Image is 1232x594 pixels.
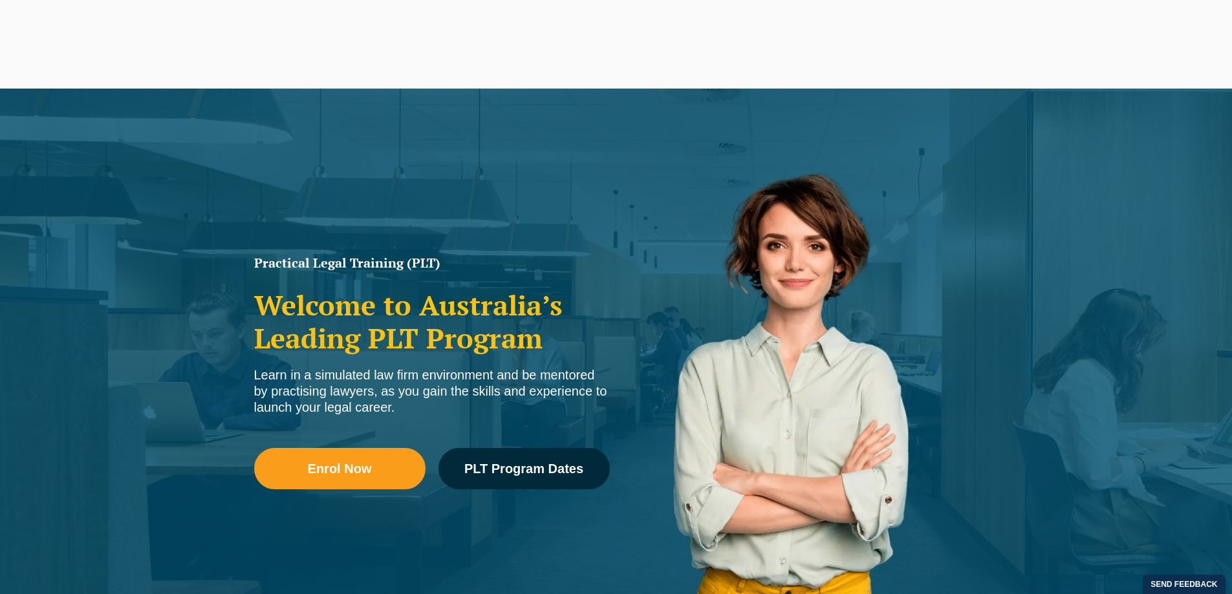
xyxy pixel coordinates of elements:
a: PLT Program Dates [438,448,610,489]
h2: Welcome to Australia’s Leading PLT Program [254,289,610,354]
a: Enrol Now [254,448,426,489]
span: PLT Program Dates [464,462,583,475]
span: Enrol Now [308,462,372,475]
h1: Practical Legal Training (PLT) [254,257,610,270]
div: Learn in a simulated law firm environment and be mentored by practising lawyers, as you gain the ... [254,367,610,416]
